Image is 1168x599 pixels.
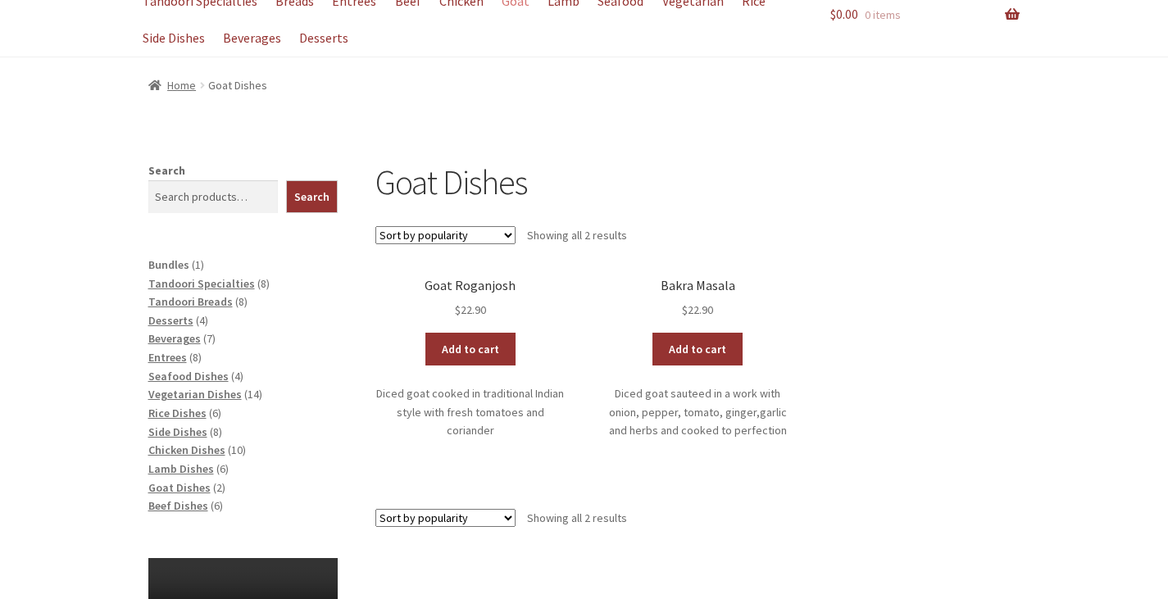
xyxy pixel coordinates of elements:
[207,331,212,346] span: 7
[220,461,225,476] span: 6
[148,350,187,365] a: Entrees
[603,384,793,440] p: Diced goat sauteed in a work with onion, pepper, tomato, ginger,garlic and herbs and cooked to pe...
[148,257,189,272] a: Bundles
[148,406,207,420] a: Rice Dishes
[234,369,240,383] span: 4
[239,294,244,309] span: 8
[652,333,743,365] a: Add to cart: “Bakra Masala”
[682,302,688,317] span: $
[148,387,242,402] a: Vegetarian Dishes
[212,406,218,420] span: 6
[865,7,901,22] span: 0 items
[148,424,207,439] a: Side Dishes
[135,20,213,57] a: Side Dishes
[603,278,793,320] a: Bakra Masala $22.90
[455,302,461,317] span: $
[148,78,197,93] a: Home
[292,20,357,57] a: Desserts
[148,480,211,495] a: Goat Dishes
[248,387,259,402] span: 14
[148,313,193,328] a: Desserts
[216,480,222,495] span: 2
[148,294,233,309] a: Tandoori Breads
[682,302,713,317] bdi: 22.90
[148,331,201,346] a: Beverages
[231,442,243,457] span: 10
[148,498,208,513] a: Beef Dishes
[375,226,516,244] select: Shop order
[148,461,214,476] a: Lamb Dishes
[375,161,1020,203] h1: Goat Dishes
[148,76,1020,95] nav: breadcrumbs
[213,424,219,439] span: 8
[196,76,208,95] span: /
[603,278,793,293] h2: Bakra Masala
[148,180,279,213] input: Search products…
[425,333,516,365] a: Add to cart: “Goat Roganjosh”
[199,313,205,328] span: 4
[261,276,266,291] span: 8
[193,350,198,365] span: 8
[216,20,289,57] a: Beverages
[375,278,565,293] h2: Goat Roganjosh
[455,302,486,317] bdi: 22.90
[148,442,225,457] a: Chicken Dishes
[375,278,565,320] a: Goat Roganjosh $22.90
[148,369,229,383] a: Seafood Dishes
[375,509,516,527] select: Shop order
[214,498,220,513] span: 6
[830,6,858,22] span: 0.00
[195,257,201,272] span: 1
[527,505,627,531] p: Showing all 2 results
[527,222,627,248] p: Showing all 2 results
[148,163,185,178] label: Search
[286,180,338,213] button: Search
[830,6,836,22] span: $
[148,276,255,291] a: Tandoori Specialties
[375,384,565,440] p: Diced goat cooked in traditional Indian style with fresh tomatoes and coriander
